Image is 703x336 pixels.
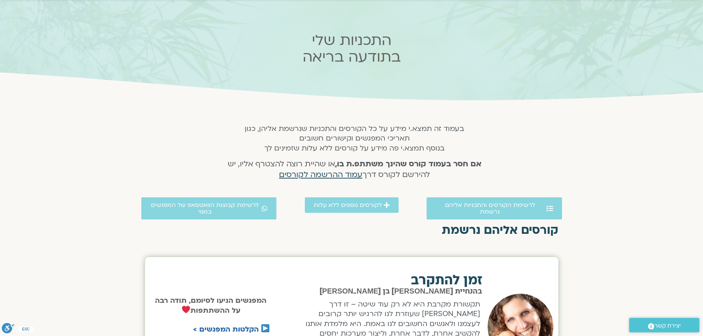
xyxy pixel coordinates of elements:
[150,202,260,215] span: לרשימת קבוצות הוואטסאפ של המפגשים במנוי
[296,274,483,287] h2: זמן להתקרב
[145,224,558,237] h2: קורסים אליהם נרשמת
[305,197,399,213] a: לקורסים נוספים ללא עלות
[182,305,190,314] img: ❤
[320,288,482,295] span: בהנחיית [PERSON_NAME] בן [PERSON_NAME]
[218,159,491,180] h4: או שהיית רוצה להצטרף אליו, יש להירשם לקורס דרך
[155,296,266,315] strong: המפגשים הגיעו לסיומם, תודה רבה על ההשתתפות
[335,159,482,169] strong: אם חסר בעמוד קורס שהינך משתתפ.ת בו,
[207,32,496,65] h2: התכניות שלי בתודעה בריאה
[218,124,491,153] h5: בעמוד זה תמצא.י מידע על כל הקורסים והתכניות שנרשמת אליהן, כגון תאריכי המפגשים וקישורים חשובים בנו...
[193,325,259,334] a: הקלטות המפגשים >
[261,324,269,332] img: ▶️
[141,197,277,219] a: לרשימת קבוצות הוואטסאפ של המפגשים במנוי
[629,318,699,332] a: יצירת קשר
[427,197,562,219] a: לרשימת הקורסים והתכניות אליהם נרשמת
[654,321,681,331] span: יצירת קשר
[314,202,382,208] span: לקורסים נוספים ללא עלות
[435,202,545,215] span: לרשימת הקורסים והתכניות אליהם נרשמת
[279,169,362,180] a: עמוד ההרשמה לקורסים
